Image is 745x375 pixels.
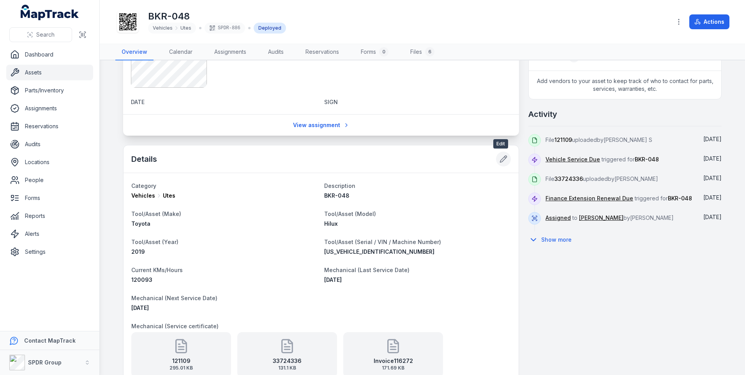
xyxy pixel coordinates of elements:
[262,44,290,60] a: Audits
[6,190,93,206] a: Forms
[324,220,338,227] span: Hilux
[546,195,633,202] a: Finance Extension Renewal Due
[208,44,252,60] a: Assignments
[6,244,93,260] a: Settings
[299,44,345,60] a: Reservations
[579,214,623,222] a: [PERSON_NAME]
[163,44,199,60] a: Calendar
[131,210,181,217] span: Tool/Asset (Make)
[6,65,93,80] a: Assets
[546,195,692,202] span: triggered for
[404,44,441,60] a: Files6
[163,192,175,200] span: Utes
[324,267,410,273] span: Mechanical (Last Service Date)
[9,27,72,42] button: Search
[546,156,600,163] a: Vehicle Service Due
[28,359,62,366] strong: SPDR Group
[703,136,722,142] time: 24/06/2025, 7:36:24 am
[6,47,93,62] a: Dashboard
[324,239,441,245] span: Tool/Asset (Serial / VIN / Machine Number)
[131,192,155,200] span: Vehicles
[273,357,302,365] strong: 33724336
[169,365,193,371] span: 295.01 KB
[205,23,245,34] div: SPDR-886
[703,175,722,181] time: 20/01/2025, 5:46:27 am
[374,365,413,371] span: 171.69 KB
[668,195,692,202] span: BKR-048
[546,214,571,222] a: Assigned
[703,194,722,201] time: 31/12/2024, 6:30:02 pm
[254,23,286,34] div: Deployed
[6,101,93,116] a: Assignments
[379,47,388,57] div: 0
[180,25,191,31] span: Utes
[635,156,659,163] span: BKR-048
[324,248,434,255] span: [US_VEHICLE_IDENTIFICATION_NUMBER]
[6,136,93,152] a: Audits
[324,192,350,199] span: BKR-048
[131,276,152,283] span: 120093
[6,226,93,242] a: Alerts
[131,295,217,301] span: Mechanical (Next Service Date)
[324,276,342,283] time: 02/06/2025, 6:30:00 pm
[703,175,722,181] span: [DATE]
[528,232,577,248] button: Show more
[131,99,145,105] span: DATE
[24,337,76,344] strong: Contact MapTrack
[273,365,302,371] span: 131.1 KB
[21,5,79,20] a: MapTrack
[6,154,93,170] a: Locations
[374,357,413,365] strong: Invoice116272
[689,14,729,29] button: Actions
[131,248,145,255] span: 2019
[131,267,183,273] span: Current KMs/Hours
[554,175,583,182] span: 33724336
[529,71,721,99] span: Add vendors to your asset to keep track of who to contact for parts, services, warranties, etc.
[355,44,395,60] a: Forms0
[324,210,376,217] span: Tool/Asset (Model)
[554,136,572,143] span: 121109
[169,357,193,365] strong: 121109
[703,136,722,142] span: [DATE]
[131,239,178,245] span: Tool/Asset (Year)
[703,155,722,162] span: [DATE]
[546,156,659,163] span: triggered for
[703,194,722,201] span: [DATE]
[131,182,156,189] span: Category
[131,323,219,329] span: Mechanical (Service certificate)
[131,220,150,227] span: Toyota
[425,47,434,57] div: 6
[115,44,154,60] a: Overview
[148,10,286,23] h1: BKR-048
[6,119,93,134] a: Reservations
[288,118,355,133] a: View assignment
[6,83,93,98] a: Parts/Inventory
[546,214,674,221] span: to by [PERSON_NAME]
[36,31,55,39] span: Search
[546,175,658,182] span: File uploaded by [PERSON_NAME]
[324,99,338,105] span: SIGN
[131,304,149,311] span: [DATE]
[6,208,93,224] a: Reports
[324,182,355,189] span: Description
[703,214,722,220] time: 16/12/2024, 3:09:57 am
[703,214,722,220] span: [DATE]
[153,25,173,31] span: Vehicles
[493,139,508,149] span: Edit
[546,136,652,143] span: File uploaded by [PERSON_NAME] S
[131,304,149,311] time: 02/12/2025, 6:30:00 pm
[324,276,342,283] span: [DATE]
[6,172,93,188] a: People
[703,155,722,162] time: 05/04/2025, 6:30:00 pm
[131,154,157,165] h2: Details
[528,109,557,120] h2: Activity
